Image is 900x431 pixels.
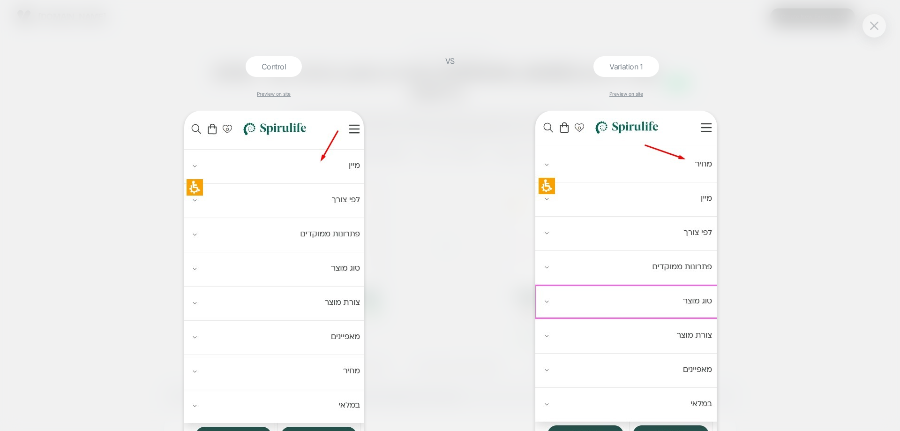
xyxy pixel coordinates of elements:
[870,22,878,30] img: close
[438,56,462,431] div: VS
[246,56,302,77] div: Control
[257,91,291,97] a: Preview on site
[593,56,659,77] div: Variation 1
[609,91,643,97] a: Preview on site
